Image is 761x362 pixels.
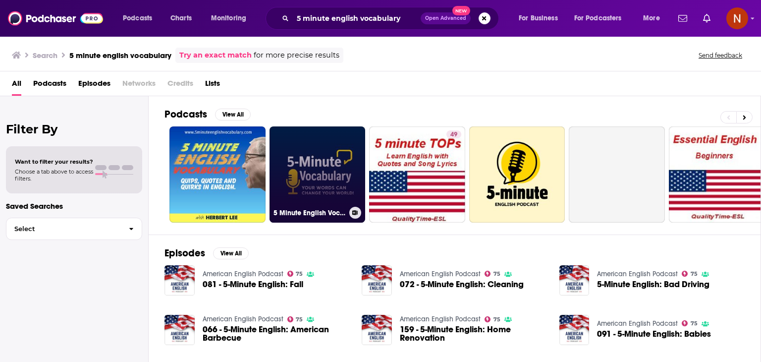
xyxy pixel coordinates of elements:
[296,317,303,322] span: 75
[643,11,660,25] span: More
[33,51,57,60] h3: Search
[682,320,698,326] a: 75
[369,126,465,223] a: 49
[726,7,748,29] img: User Profile
[203,315,283,323] a: American English Podcast
[559,315,590,345] img: 091 - 5-Minute English: Babies
[421,12,471,24] button: Open AdvancedNew
[485,316,500,322] a: 75
[559,265,590,296] img: 5-Minute English: Bad Driving
[574,11,622,25] span: For Podcasters
[287,316,303,322] a: 75
[682,271,698,277] a: 75
[568,10,636,26] button: open menu
[15,168,93,182] span: Choose a tab above to access filters.
[400,325,547,342] a: 159 - 5-Minute English: Home Renovation
[597,280,709,289] a: 5-Minute English: Bad Driving
[597,270,678,278] a: American English Podcast
[400,280,524,289] a: 072 - 5-Minute English: Cleaning
[164,108,207,121] h2: Podcasts
[204,10,259,26] button: open menu
[699,10,714,27] a: Show notifications dropdown
[122,75,156,96] span: Networks
[726,7,748,29] span: Logged in as AdelNBM
[164,10,198,26] a: Charts
[597,330,711,338] a: 091 - 5-Minute English: Babies
[164,265,195,296] img: 081 - 5-Minute English: Fall
[203,325,350,342] a: 066 - 5-Minute English: American Barbecue
[167,75,193,96] span: Credits
[164,247,205,259] h2: Episodes
[636,10,672,26] button: open menu
[452,6,470,15] span: New
[164,315,195,345] img: 066 - 5-Minute English: American Barbecue
[6,201,142,211] p: Saved Searches
[597,319,678,328] a: American English Podcast
[213,247,249,259] button: View All
[164,247,249,259] a: EpisodesView All
[493,317,500,322] span: 75
[69,51,171,60] h3: 5 minute english vocabulary
[519,11,558,25] span: For Business
[123,11,152,25] span: Podcasts
[425,16,466,21] span: Open Advanced
[446,130,461,138] a: 49
[215,109,251,121] button: View All
[691,272,698,276] span: 75
[12,75,21,96] a: All
[8,9,103,28] img: Podchaser - Follow, Share and Rate Podcasts
[211,11,246,25] span: Monitoring
[6,122,142,136] h2: Filter By
[15,158,93,165] span: Want to filter your results?
[170,11,192,25] span: Charts
[696,51,745,60] button: Send feedback
[270,126,366,223] a: 5 Minute English Vocabulary Show
[275,7,508,30] div: Search podcasts, credits, & more...
[296,272,303,276] span: 75
[287,271,303,277] a: 75
[674,10,691,27] a: Show notifications dropdown
[179,50,252,61] a: Try an exact match
[273,209,345,217] h3: 5 Minute English Vocabulary Show
[116,10,165,26] button: open menu
[6,218,142,240] button: Select
[362,315,392,345] img: 159 - 5-Minute English: Home Renovation
[164,108,251,121] a: PodcastsView All
[400,270,481,278] a: American English Podcast
[6,226,121,232] span: Select
[78,75,110,96] a: Episodes
[362,265,392,296] img: 072 - 5-Minute English: Cleaning
[493,272,500,276] span: 75
[293,10,421,26] input: Search podcasts, credits, & more...
[203,270,283,278] a: American English Podcast
[33,75,66,96] a: Podcasts
[485,271,500,277] a: 75
[726,7,748,29] button: Show profile menu
[691,321,698,326] span: 75
[254,50,339,61] span: for more precise results
[205,75,220,96] a: Lists
[203,280,303,289] a: 081 - 5-Minute English: Fall
[512,10,570,26] button: open menu
[400,315,481,323] a: American English Podcast
[450,130,457,140] span: 49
